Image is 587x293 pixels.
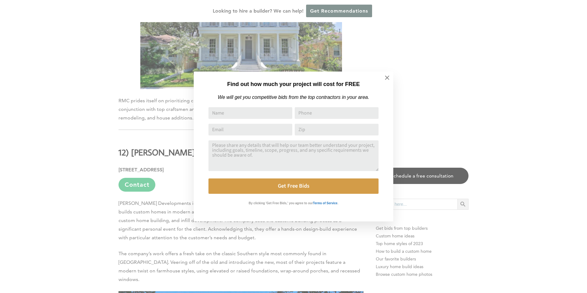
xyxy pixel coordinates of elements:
[337,201,338,205] strong: .
[249,201,313,205] strong: By clicking 'Get Free Bids,' you agree to our
[208,107,292,119] input: Name
[313,200,337,205] a: Terms of Service
[218,95,369,100] em: We will get you competitive bids from the top contractors in your area.
[313,201,337,205] strong: Terms of Service
[227,81,360,87] strong: Find out how much your project will cost for FREE
[295,107,379,119] input: Phone
[208,124,292,135] input: Email Address
[208,178,379,194] button: Get Free Bids
[208,140,379,171] textarea: Comment or Message
[295,124,379,135] input: Zip
[376,67,398,88] button: Close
